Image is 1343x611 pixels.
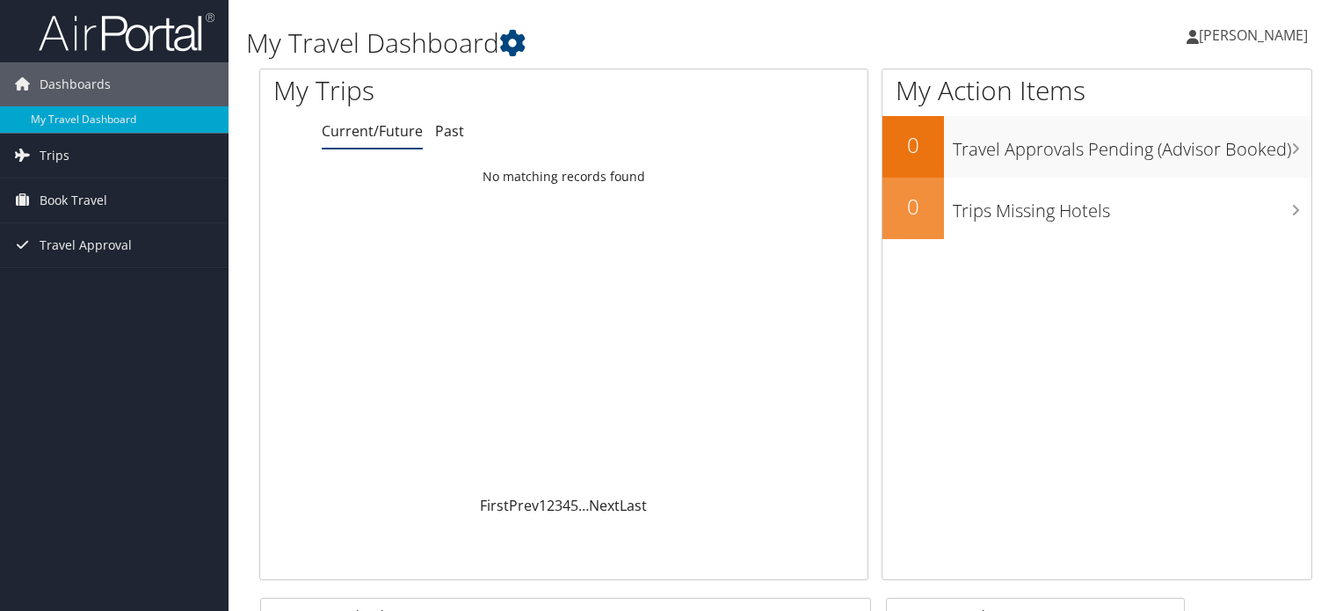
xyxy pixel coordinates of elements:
h1: My Travel Dashboard [246,25,966,62]
h3: Travel Approvals Pending (Advisor Booked) [953,128,1311,162]
a: Past [435,121,464,141]
a: 3 [555,496,563,515]
a: Current/Future [322,121,423,141]
h1: My Action Items [882,72,1311,109]
a: 5 [570,496,578,515]
h1: My Trips [273,72,601,109]
span: Book Travel [40,178,107,222]
a: Next [589,496,620,515]
img: airportal-logo.png [39,11,214,53]
h2: 0 [882,130,944,160]
a: First [480,496,509,515]
span: … [578,496,589,515]
a: 4 [563,496,570,515]
a: Prev [509,496,539,515]
a: 0Trips Missing Hotels [882,178,1311,239]
span: [PERSON_NAME] [1199,25,1308,45]
h3: Trips Missing Hotels [953,190,1311,223]
a: 2 [547,496,555,515]
a: Last [620,496,647,515]
h2: 0 [882,192,944,222]
a: 0Travel Approvals Pending (Advisor Booked) [882,116,1311,178]
span: Dashboards [40,62,111,106]
a: [PERSON_NAME] [1187,9,1325,62]
td: No matching records found [260,161,868,193]
span: Travel Approval [40,223,132,267]
a: 1 [539,496,547,515]
span: Trips [40,134,69,178]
